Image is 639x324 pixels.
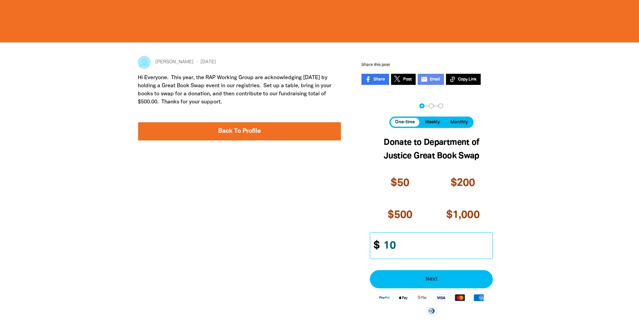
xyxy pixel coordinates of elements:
button: One-time [391,118,419,126]
button: $1,000 [433,200,493,230]
img: American Express logo [469,294,488,301]
img: Visa logo [432,294,450,301]
div: Donation frequency [389,117,474,128]
button: Navigate to step 3 of 3 to enter your payment details [438,103,443,108]
span: DEPARTMENT OF JUSTICE GREAT BOOK SWAP - NQ REGION [215,1,424,28]
div: Available payment methods [370,288,493,320]
a: emailEmail [418,74,444,85]
button: Copy Link [446,74,481,85]
img: Google Pay logo [413,294,432,301]
span: Monthly [450,120,468,124]
span: Share this post [361,63,390,67]
img: Mastercard logo [450,294,469,301]
h2: Donate to Department of Justice Great Book Swap [370,136,493,163]
span: Next [377,277,485,282]
input: Enter custom amount [378,233,492,259]
button: Navigate to step 2 of 3 to enter your details [429,103,434,108]
span: $200 [451,178,475,188]
img: Diners Club logo [422,307,441,315]
a: Share [361,74,389,85]
span: Share [374,76,385,83]
span: Copy Link [458,76,477,83]
a: Post [391,74,416,85]
span: [DATE] [194,59,216,66]
span: Weekly [425,120,440,124]
button: $200 [433,168,493,198]
img: Apple Pay logo [394,294,413,301]
button: Monthly [446,118,472,126]
button: Weekly [421,118,445,126]
button: $500 [370,200,430,230]
button: Navigate to step 1 of 3 to enter your donation amount [419,103,424,108]
i: email [421,76,428,83]
button: $50 [370,168,430,198]
span: $1,000 [446,210,480,220]
span: $ [370,233,380,259]
span: One-time [395,120,415,124]
button: Pay with Credit Card [370,270,493,288]
span: $50 [391,178,409,188]
span: Email [430,76,440,83]
a: Back To Profile [138,122,341,140]
p: Hi Everyone. This year, the RAP Working Group are acknowledging [DATE] by holding a Great Book Sw... [138,74,342,106]
span: Post [403,76,412,83]
span: $500 [388,210,412,220]
img: Paypal logo [375,294,394,301]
